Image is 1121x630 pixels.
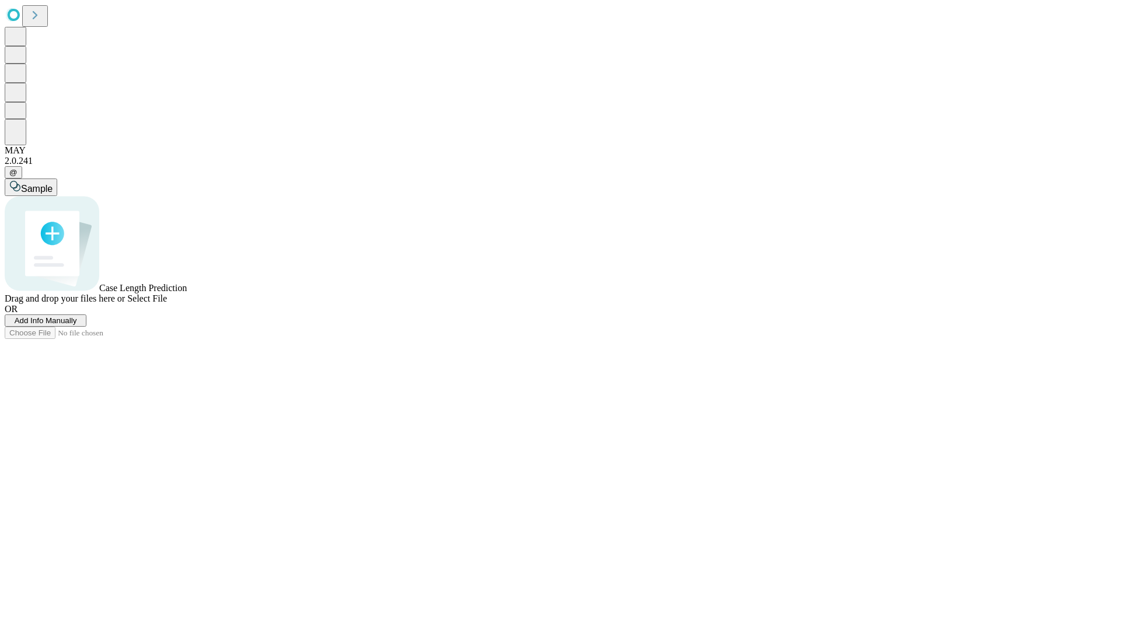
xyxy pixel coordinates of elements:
button: Add Info Manually [5,314,86,327]
span: OR [5,304,18,314]
span: Case Length Prediction [99,283,187,293]
div: 2.0.241 [5,156,1116,166]
button: Sample [5,178,57,196]
span: @ [9,168,18,177]
button: @ [5,166,22,178]
span: Sample [21,184,53,194]
span: Add Info Manually [15,316,77,325]
div: MAY [5,145,1116,156]
span: Drag and drop your files here or [5,293,125,303]
span: Select File [127,293,167,303]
